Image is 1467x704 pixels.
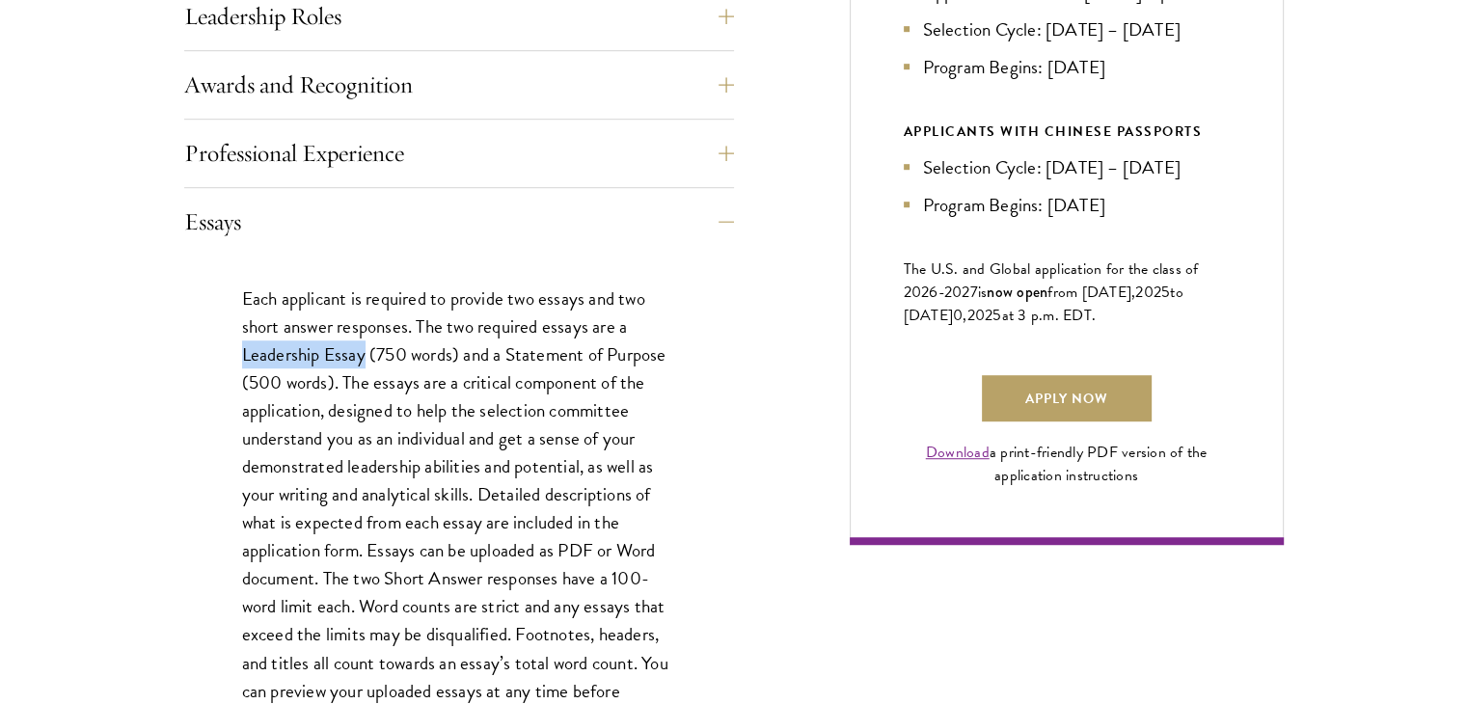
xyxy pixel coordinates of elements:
[1002,304,1097,327] span: at 3 p.m. EDT.
[978,281,988,304] span: is
[929,281,937,304] span: 6
[938,281,970,304] span: -202
[1161,281,1170,304] span: 5
[992,304,1001,327] span: 5
[904,153,1230,181] li: Selection Cycle: [DATE] – [DATE]
[904,120,1230,144] div: APPLICANTS WITH CHINESE PASSPORTS
[904,257,1199,304] span: The U.S. and Global application for the class of 202
[904,15,1230,43] li: Selection Cycle: [DATE] – [DATE]
[184,130,734,176] button: Professional Experience
[184,199,734,245] button: Essays
[184,62,734,108] button: Awards and Recognition
[904,191,1230,219] li: Program Begins: [DATE]
[987,281,1047,303] span: now open
[967,304,993,327] span: 202
[982,375,1152,421] a: Apply Now
[904,53,1230,81] li: Program Begins: [DATE]
[1135,281,1161,304] span: 202
[926,441,990,464] a: Download
[970,281,978,304] span: 7
[1047,281,1135,304] span: from [DATE],
[904,281,1183,327] span: to [DATE]
[904,441,1230,487] div: a print-friendly PDF version of the application instructions
[953,304,963,327] span: 0
[963,304,966,327] span: ,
